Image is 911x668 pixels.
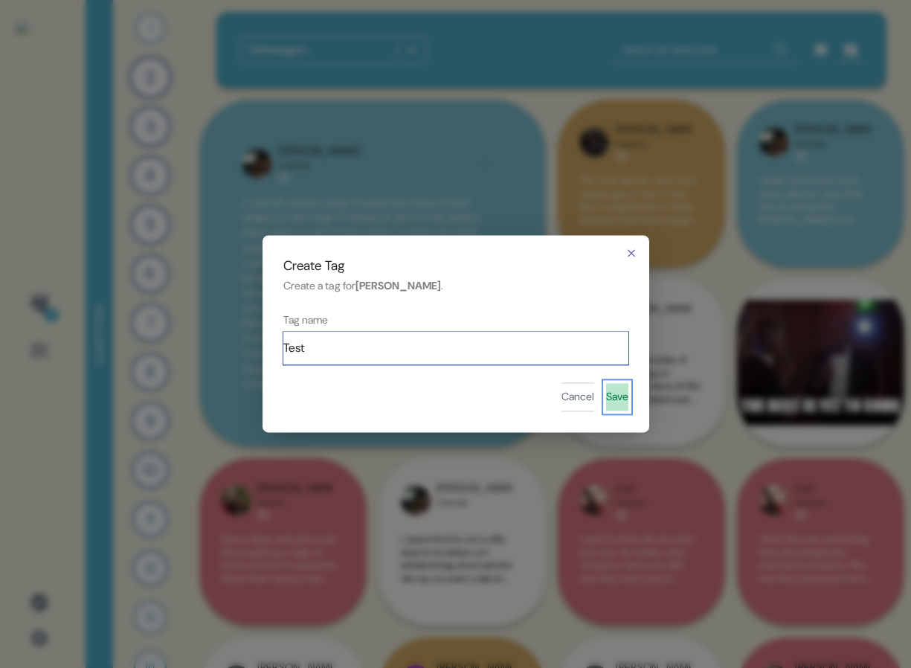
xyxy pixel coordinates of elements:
[283,279,628,295] p: Create a tag for .
[561,382,594,412] button: Cancel
[283,332,628,364] input: e.g., VIP, Big Spender
[283,256,628,275] h2: Create Tag
[355,280,441,293] strong: [PERSON_NAME]
[606,383,628,411] button: Save
[283,312,628,329] p: Tag name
